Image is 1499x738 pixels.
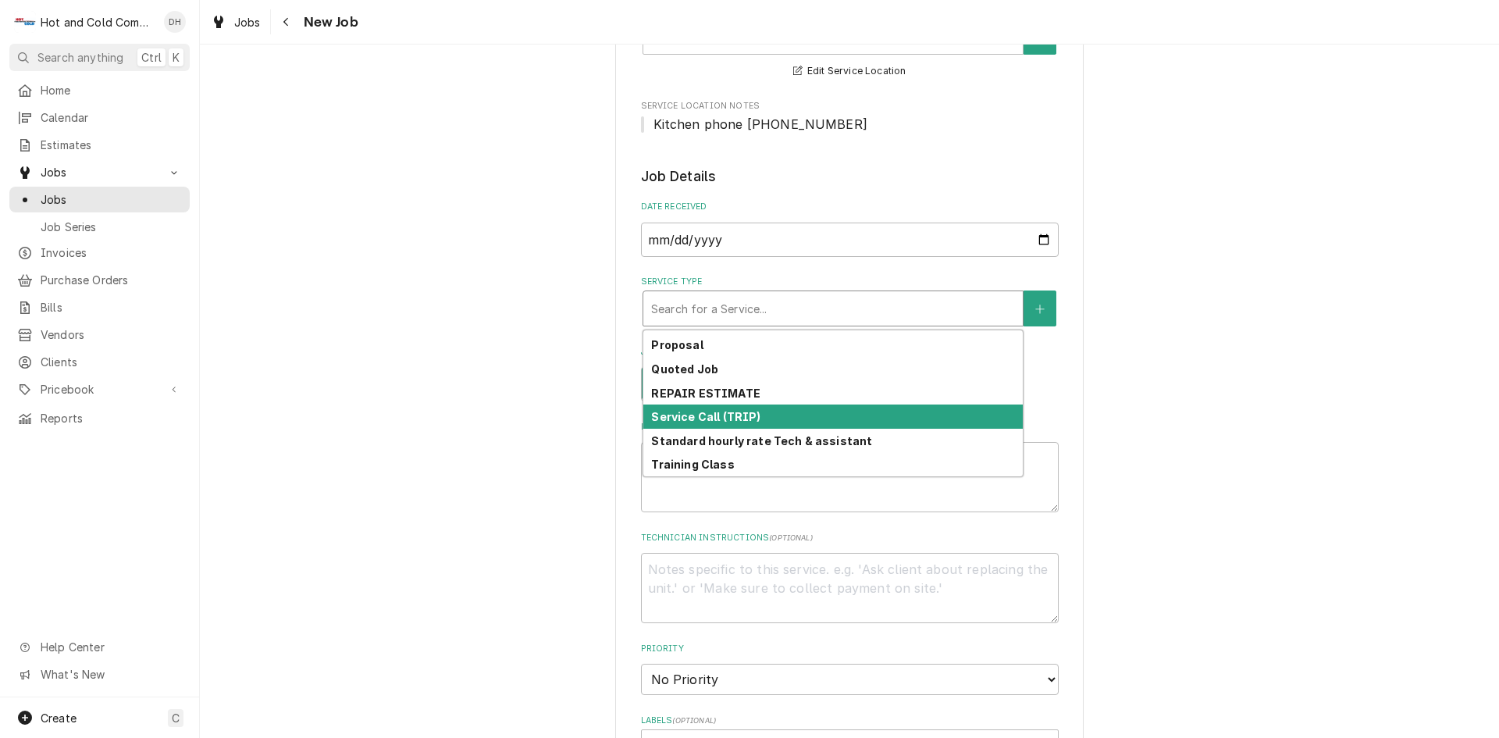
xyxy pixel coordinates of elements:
svg: Create New Service [1035,304,1045,315]
span: K [173,49,180,66]
label: Labels [641,715,1059,727]
span: Service Location Notes [641,115,1059,134]
a: Reports [9,405,190,431]
label: Priority [641,643,1059,655]
a: Go to Jobs [9,159,190,185]
a: Vendors [9,322,190,348]
a: Calendar [9,105,190,130]
label: Job Type [641,346,1059,358]
span: Kitchen phone [PHONE_NUMBER] [653,116,867,132]
strong: Quoted Job [651,362,718,376]
div: DH [164,11,186,33]
span: Service Location Notes [641,100,1059,112]
button: Edit Service Location [791,62,909,81]
span: Reports [41,410,182,426]
span: Job Series [41,219,182,235]
span: Purchase Orders [41,272,182,288]
a: Estimates [9,132,190,158]
div: Service Location Notes [641,100,1059,134]
a: Bills [9,294,190,320]
strong: Proposal [651,338,703,351]
span: New Job [299,12,358,33]
div: Service Type [641,276,1059,326]
span: Bills [41,299,182,316]
span: Jobs [41,164,158,180]
div: Date Received [641,201,1059,256]
span: C [172,710,180,726]
button: Create New Service [1024,291,1056,326]
label: Technician Instructions [641,532,1059,544]
div: Job Type [641,346,1059,401]
label: Date Received [641,201,1059,213]
button: Search anythingCtrlK [9,44,190,71]
a: Purchase Orders [9,267,190,293]
span: Vendors [41,326,182,343]
div: Technician Instructions [641,532,1059,623]
label: Reason For Call [641,421,1059,433]
a: Job Series [9,214,190,240]
div: Hot and Cold Commercial Kitchens, Inc. [41,14,155,30]
a: Invoices [9,240,190,266]
span: Ctrl [141,49,162,66]
span: Clients [41,354,182,370]
span: Search anything [37,49,123,66]
strong: REPAIR ESTIMATE [651,387,760,400]
span: Help Center [41,639,180,655]
a: Go to Help Center [9,634,190,660]
span: Jobs [41,191,182,208]
a: Clients [9,349,190,375]
span: Create [41,711,77,725]
label: Service Type [641,276,1059,288]
strong: Standard hourly rate Tech & assistant [651,434,872,447]
a: Go to What's New [9,661,190,687]
div: Hot and Cold Commercial Kitchens, Inc.'s Avatar [14,11,36,33]
div: Daryl Harris's Avatar [164,11,186,33]
div: Reason For Call [641,421,1059,512]
span: Estimates [41,137,182,153]
input: yyyy-mm-dd [641,223,1059,257]
div: Priority [641,643,1059,695]
a: Jobs [205,9,267,35]
a: Go to Pricebook [9,376,190,402]
span: Home [41,82,182,98]
legend: Job Details [641,166,1059,187]
span: Calendar [41,109,182,126]
div: H [14,11,36,33]
a: Jobs [9,187,190,212]
span: ( optional ) [769,533,813,542]
span: What's New [41,666,180,683]
strong: Training Class [651,458,734,471]
strong: Service Call (TRIP) [651,410,760,423]
span: Jobs [234,14,261,30]
a: Home [9,77,190,103]
span: Invoices [41,244,182,261]
span: Pricebook [41,381,158,398]
button: Navigate back [274,9,299,34]
span: ( optional ) [672,716,716,725]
